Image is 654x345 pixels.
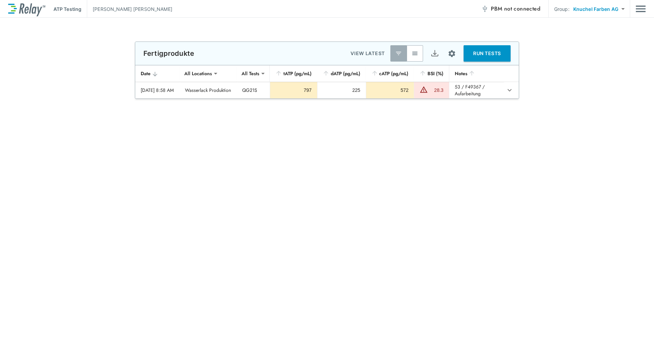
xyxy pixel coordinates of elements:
button: Site setup [443,45,461,63]
span: PBM [491,4,540,14]
p: ATP Testing [53,5,81,13]
table: sticky table [135,65,519,99]
img: View All [411,50,418,57]
img: Export Icon [431,49,439,58]
td: 53 / F49367 / Aufarbeitung [449,82,504,98]
button: RUN TESTS [464,45,511,62]
div: BSI (%) [419,69,443,78]
div: 28.3 [430,87,443,94]
div: [DATE] 8:58 AM [141,87,174,94]
iframe: Resource center [544,325,647,340]
td: Wasserlack Produktion [180,82,237,98]
div: All Tests [237,67,264,80]
button: Export [426,45,443,62]
img: Settings Icon [448,49,456,58]
p: Fertigprodukte [143,49,194,57]
button: expand row [504,84,515,96]
div: Notes [455,69,498,78]
div: cATP (pg/mL) [371,69,409,78]
p: Group: [554,5,570,13]
span: not connected [504,5,540,13]
img: Drawer Icon [636,2,646,15]
img: Latest [395,50,402,57]
div: tATP (pg/mL) [275,69,312,78]
button: PBM not connected [479,2,543,16]
div: dATP (pg/mL) [323,69,360,78]
button: Main menu [636,2,646,15]
p: VIEW LATEST [351,49,385,57]
div: 572 [372,87,409,94]
img: Offline Icon [481,5,488,12]
p: [PERSON_NAME] [PERSON_NAME] [93,5,172,13]
div: 797 [276,87,312,94]
th: Date [135,65,180,82]
div: 225 [323,87,360,94]
img: Warning [420,85,428,94]
td: QG21S [237,82,270,98]
img: LuminUltra Relay [8,2,45,16]
div: All Locations [180,67,217,80]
